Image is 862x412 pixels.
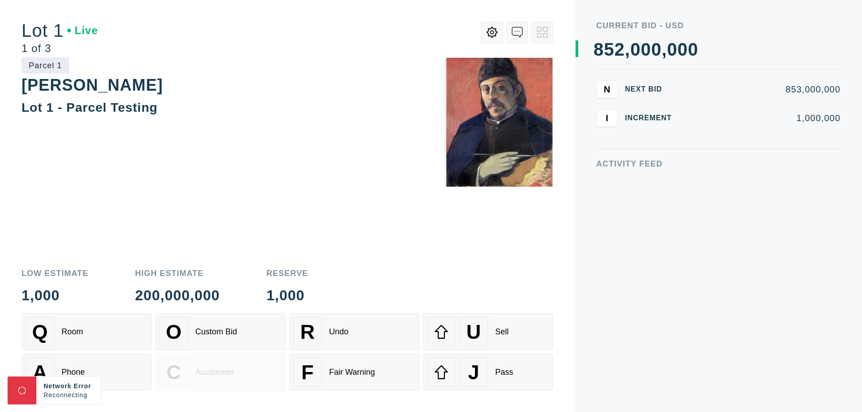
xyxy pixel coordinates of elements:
[62,368,85,377] div: Phone
[329,368,375,377] div: Fair Warning
[596,22,840,30] div: Current Bid - USD
[677,40,688,58] div: 0
[267,288,308,302] div: 1,000
[155,313,286,350] button: OCustom Bid
[423,354,553,390] button: JPass
[289,354,419,390] button: FFair Warning
[62,327,83,337] div: Room
[44,390,94,399] div: Reconnecting
[329,327,348,337] div: Undo
[495,368,513,377] div: Pass
[289,313,419,350] button: RUndo
[625,114,679,122] div: Increment
[301,361,313,384] span: F
[604,40,614,58] div: 5
[466,320,481,343] span: U
[594,40,604,58] div: 8
[167,361,181,384] span: C
[651,40,661,58] div: 0
[596,160,840,168] div: Activity Feed
[641,40,651,58] div: 0
[267,269,308,277] div: Reserve
[495,327,509,337] div: Sell
[686,85,840,94] div: 853,000,000
[22,288,88,302] div: 1,000
[686,114,840,123] div: 1,000,000
[630,40,641,58] div: 0
[22,22,98,39] div: Lot 1
[195,368,234,377] div: Auctioneer
[596,80,618,98] button: N
[195,327,237,337] div: Custom Bid
[22,101,158,114] div: Lot 1 - Parcel Testing
[662,40,667,220] div: ,
[22,354,152,390] button: APhone
[135,288,220,302] div: 200,000,000
[615,40,625,58] div: 2
[32,320,48,343] span: Q
[625,40,630,220] div: ,
[688,40,698,58] div: 0
[22,57,69,74] div: Parcel 1
[423,313,553,350] button: USell
[300,320,315,343] span: R
[596,109,618,127] button: I
[604,84,610,94] span: N
[166,320,182,343] span: O
[44,381,94,390] div: Network Error
[22,313,152,350] button: QRoom
[667,40,677,58] div: 0
[33,361,47,384] span: A
[67,25,98,36] div: Live
[468,361,479,384] span: J
[135,269,220,277] div: High Estimate
[22,76,163,94] div: [PERSON_NAME]
[155,354,286,390] button: CAuctioneer
[606,113,608,123] span: I
[22,269,88,277] div: Low Estimate
[22,43,98,54] div: 1 of 3
[625,86,679,93] div: Next Bid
